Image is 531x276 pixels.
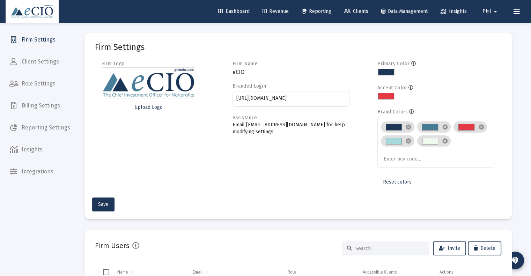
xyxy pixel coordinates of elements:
button: Phil [474,4,508,18]
button: Upload Logo [102,100,196,114]
span: Phil [482,8,491,14]
div: Email [193,269,202,275]
span: Revenue [263,8,289,14]
input: Enter hex code... [384,156,436,162]
label: Branded Login [233,83,266,89]
span: Dashboard [218,8,250,14]
a: Reporting [296,5,337,18]
div: Actions [440,269,453,275]
mat-chip-list: Brand colors [381,120,491,163]
label: Brand Colors [377,109,408,115]
a: Clients [339,5,374,18]
label: Assistance [233,115,257,121]
label: Firm Name [233,61,258,67]
span: Upload Logo [134,104,163,110]
button: Invite [433,241,466,255]
img: Firm logo [102,67,196,98]
span: Save [98,201,109,207]
input: Search [355,246,424,252]
mat-icon: cancel [442,138,448,144]
label: Accent Color [377,85,407,91]
a: Insights [4,141,76,158]
button: Reset colors [377,175,417,189]
div: Select all [103,269,109,275]
span: Reporting [302,8,331,14]
mat-icon: cancel [405,138,412,144]
a: Integrations [4,163,76,180]
a: Dashboard [213,5,255,18]
p: Email [EMAIL_ADDRESS][DOMAIN_NAME] for help modifying settings. [233,121,349,135]
p: The MSCI EAFE Index ([GEOGRAPHIC_DATA], [GEOGRAPHIC_DATA], [GEOGRAPHIC_DATA]), MSCI World Index a... [3,49,404,61]
button: Delete [468,241,501,255]
span: Invite [439,245,460,251]
h3: eCIO [233,67,349,77]
span: Insights [441,8,467,14]
p: Bloomberg Index Services Limited. BLOOMBERG® is a trademark and service mark of Bloomberg Finance... [3,12,404,44]
span: Data Management [381,8,428,14]
mat-icon: cancel [478,124,484,130]
mat-icon: arrow_drop_down [491,5,500,18]
div: Accessible Clients [363,269,397,275]
span: Clients [344,8,368,14]
span: Delete [474,245,495,251]
mat-icon: cancel [442,124,448,130]
span: Reset colors [383,179,412,185]
p: The [PERSON_NAME] 1000® Index, [PERSON_NAME] 1000® Energy Index, [PERSON_NAME] 1000® Growth Index... [3,66,404,110]
h2: Benchmark & Market Data Citations [3,3,404,7]
a: Role Settings [4,75,76,92]
a: Firm Settings [4,31,76,48]
div: Role [288,269,296,275]
a: Data Management [376,5,433,18]
a: Insights [435,5,472,18]
span: Show filter options for column 'Name' [129,269,134,275]
span: Show filter options for column 'Email' [204,269,209,275]
div: Name [117,269,128,275]
a: Reporting Settings [4,119,76,136]
button: Save [92,197,115,211]
h2: Firm Users [95,240,130,251]
mat-card-title: Firm Settings [95,44,145,51]
label: Firm Logo [102,61,125,67]
mat-icon: cancel [405,124,412,130]
label: Primary Color [377,61,410,67]
a: Billing Settings [4,97,76,114]
a: Client Settings [4,53,76,70]
img: Dashboard [11,5,53,18]
a: Revenue [257,5,294,18]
